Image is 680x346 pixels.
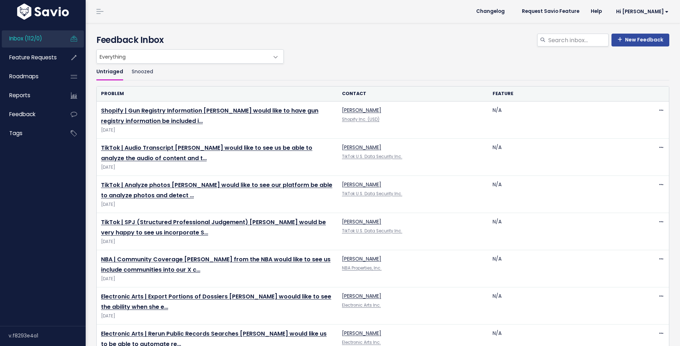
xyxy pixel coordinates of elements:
[342,292,381,300] a: [PERSON_NAME]
[342,144,381,151] a: [PERSON_NAME]
[338,86,488,101] th: Contact
[516,6,585,17] a: Request Savio Feature
[342,107,381,114] a: [PERSON_NAME]
[488,86,639,101] th: Feature
[488,287,639,325] td: N/A
[9,326,86,345] div: v.f8293e4a1
[2,125,59,142] a: Tags
[96,64,123,80] a: Untriaged
[101,164,333,171] span: [DATE]
[9,129,22,137] span: Tags
[101,255,331,274] a: NBA | Community Coverage [PERSON_NAME] from the NBA would like to see us include communities into...
[101,292,331,311] a: Electronic Arts | Export Portions of Dossiers [PERSON_NAME] woould like to see the ability when s...
[2,49,59,66] a: Feature Requests
[342,228,402,234] a: TikTok U.S. Data Security Inc.
[488,139,639,176] td: N/A
[101,127,333,134] span: [DATE]
[101,181,332,199] a: TikTok | Analyze photos [PERSON_NAME] would like to see our platform be able to analyze photos an...
[15,4,71,20] img: logo-white.9d6f32f41409.svg
[488,102,639,139] td: N/A
[476,9,505,14] span: Changelog
[2,87,59,104] a: Reports
[101,218,326,237] a: TikTok | SPJ (Structured Professional Judgement) [PERSON_NAME] would be very happy to see us inco...
[2,30,59,47] a: Inbox (112/0)
[9,54,57,61] span: Feature Requests
[101,238,333,246] span: [DATE]
[9,73,39,80] span: Roadmaps
[488,176,639,213] td: N/A
[608,6,674,17] a: Hi [PERSON_NAME]
[342,191,402,197] a: TikTok U.S. Data Security Inc.
[2,106,59,123] a: Feedback
[9,35,42,42] span: Inbox (112/0)
[101,201,333,208] span: [DATE]
[342,117,379,122] a: Shopify Inc. (USD)
[548,34,609,46] input: Search inbox...
[96,49,284,64] span: Everything
[488,250,639,287] td: N/A
[132,64,153,80] a: Snoozed
[96,64,669,80] ul: Filter feature requests
[96,34,669,46] h4: Feedback Inbox
[342,340,381,345] a: Electronic Arts Inc.
[9,92,30,99] span: Reports
[97,50,269,63] span: Everything
[342,218,381,225] a: [PERSON_NAME]
[9,110,35,118] span: Feedback
[611,34,669,46] a: New Feedback
[342,181,381,188] a: [PERSON_NAME]
[101,107,318,125] a: Shopify | Gun Registry Information [PERSON_NAME] would like to have gun registry information be i...
[488,213,639,250] td: N/A
[342,154,402,159] a: TikTok U.S. Data Security Inc.
[342,255,381,262] a: [PERSON_NAME]
[101,275,333,283] span: [DATE]
[342,330,381,337] a: [PERSON_NAME]
[342,302,381,308] a: Electronic Arts Inc.
[97,86,338,101] th: Problem
[616,9,669,14] span: Hi [PERSON_NAME]
[101,144,312,162] a: TikTok | Audio Transcript [PERSON_NAME] would like to see us be able to analyze the audio of cont...
[342,265,382,271] a: NBA Properties, Inc.
[101,312,333,320] span: [DATE]
[2,68,59,85] a: Roadmaps
[585,6,608,17] a: Help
